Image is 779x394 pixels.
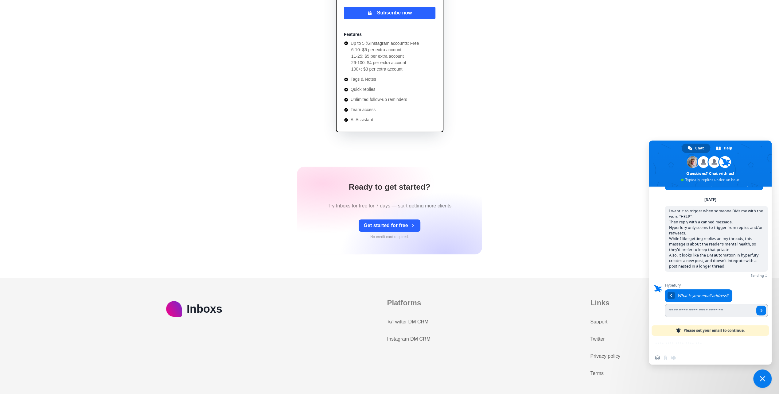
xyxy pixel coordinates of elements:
li: Tags & Notes [344,76,419,83]
a: Support [590,318,607,326]
a: Close chat [753,369,772,388]
a: Terms [590,370,604,377]
li: AI Assistant [344,117,419,123]
span: Sending [751,273,764,278]
p: No credit card required. [370,234,409,240]
button: Subscribe now [344,7,435,19]
h1: Ready to get started? [349,181,430,192]
li: 100+: $3 per extra account [351,66,419,72]
li: Team access [344,106,419,113]
b: Platforms [387,299,421,307]
li: 6-10: $6 per extra account [351,47,419,53]
a: Help [711,144,738,153]
span: Hypefury [665,283,768,288]
a: Send [756,306,766,315]
span: Insert an emoji [655,355,660,360]
a: Chat [682,144,710,153]
span: Help [724,144,732,153]
li: 26-100: $4 per extra account [351,60,419,66]
a: 𝕏/Twitter DM CRM [387,318,428,326]
h2: Inboxs [182,297,227,320]
a: Twitter [590,335,605,343]
span: Chat [695,144,704,153]
li: Unlimited follow-up reminders [344,96,419,103]
span: I want it to trigger when someone DMs me with the word “HELP”. Then reply with a canned message. ... [669,208,763,269]
div: [DATE] [704,198,716,202]
button: Get started for free [359,219,420,232]
span: What is your email address? [678,293,728,298]
a: Privacy policy [590,353,620,360]
li: Quick replies [344,86,419,93]
span: Please set your email to continue. [684,325,745,336]
b: Links [590,299,610,307]
li: 11-25: $5 per extra account [351,53,419,60]
p: Try Inboxs for free for 7 days — start getting more clients [328,202,451,210]
a: Instagram DM CRM [387,335,430,343]
p: Features [344,31,362,38]
input: Enter your email address... [665,304,754,317]
img: logo [166,301,182,317]
p: Up to 5 𝕏/Instagram accounts: Free [351,40,419,47]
